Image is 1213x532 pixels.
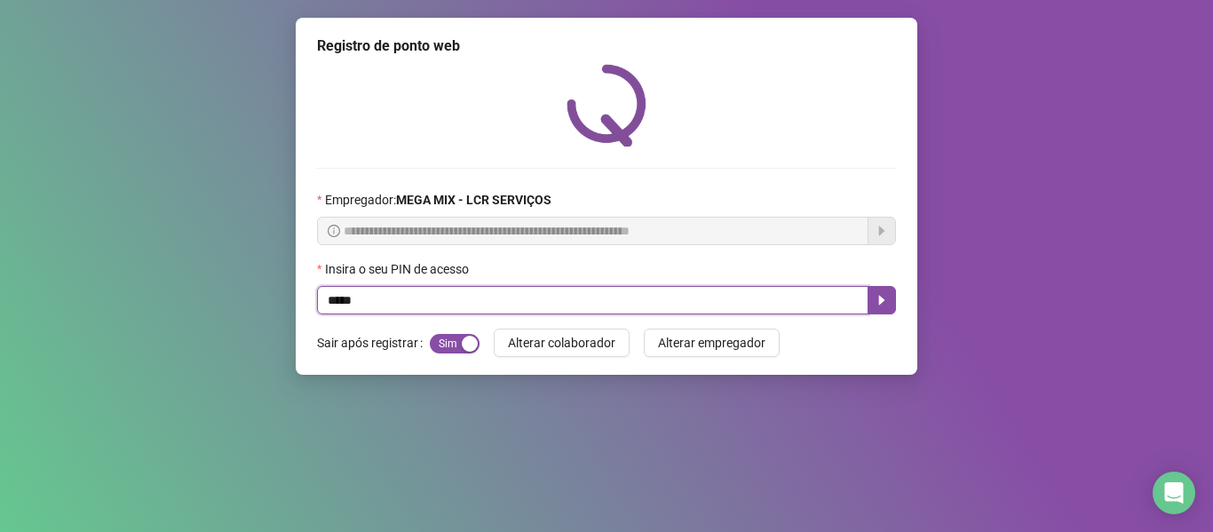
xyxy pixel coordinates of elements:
span: Empregador : [325,190,551,210]
div: Open Intercom Messenger [1153,472,1195,514]
div: Registro de ponto web [317,36,896,57]
span: caret-right [875,293,889,307]
label: Insira o seu PIN de acesso [317,259,480,279]
button: Alterar empregador [644,329,780,357]
strong: MEGA MIX - LCR SERVIÇOS [396,193,551,207]
span: Alterar empregador [658,333,765,353]
label: Sair após registrar [317,329,430,357]
span: Alterar colaborador [508,333,615,353]
span: info-circle [328,225,340,237]
img: QRPoint [567,64,646,147]
button: Alterar colaborador [494,329,630,357]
